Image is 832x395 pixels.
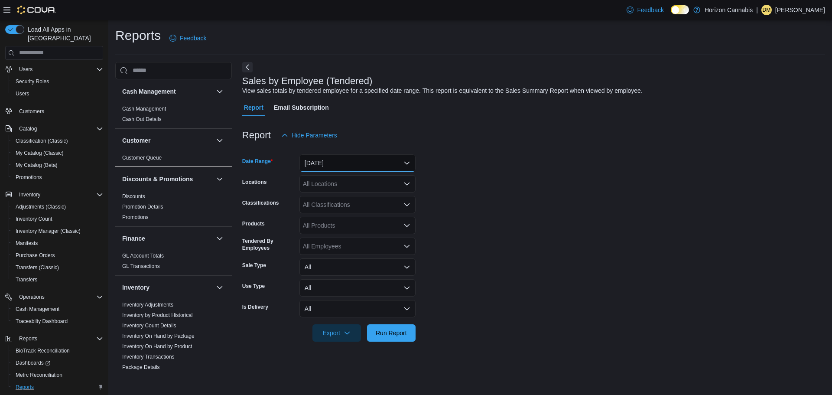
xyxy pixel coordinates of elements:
div: View sales totals by tendered employee for a specified date range. This report is equivalent to t... [242,86,643,95]
button: Finance [122,234,213,243]
a: Dashboards [12,358,54,368]
span: Catalog [16,124,103,134]
button: Hide Parameters [278,127,341,144]
span: Classification (Classic) [16,137,68,144]
button: Customer [214,135,225,146]
button: Operations [2,291,107,303]
span: Metrc Reconciliation [16,372,62,379]
button: Inventory [16,189,44,200]
span: Operations [19,294,45,300]
a: Customer Queue [122,155,162,161]
a: BioTrack Reconciliation [12,346,73,356]
span: Traceabilty Dashboard [12,316,103,326]
button: Open list of options [403,222,410,229]
h1: Reports [115,27,161,44]
span: Transfers [12,274,103,285]
button: Classification (Classic) [9,135,107,147]
span: Discounts [122,193,145,200]
span: My Catalog (Classic) [16,150,64,157]
span: Cash Management [12,304,103,314]
span: Classification (Classic) [12,136,103,146]
span: Export [318,324,356,342]
button: Purchase Orders [9,249,107,261]
button: Inventory [214,282,225,293]
button: Catalog [2,123,107,135]
button: Adjustments (Classic) [9,201,107,213]
span: BioTrack Reconciliation [12,346,103,356]
a: Cash Management [12,304,63,314]
a: Purchase Orders [12,250,58,261]
button: All [299,300,416,317]
button: Cash Management [122,87,213,96]
a: Feedback [623,1,667,19]
span: Inventory Adjustments [122,301,173,308]
span: Transfers [16,276,37,283]
button: Discounts & Promotions [122,175,213,183]
a: My Catalog (Beta) [12,160,61,170]
div: Dallas Mitchell [761,5,772,15]
span: Catalog [19,125,37,132]
span: Dashboards [12,358,103,368]
span: Promotion Details [122,203,163,210]
a: Package History [122,375,160,381]
button: Reports [16,333,41,344]
span: DM [763,5,771,15]
span: Dashboards [16,359,50,366]
label: Is Delivery [242,304,268,310]
span: Users [12,88,103,99]
button: Promotions [9,171,107,183]
span: Email Subscription [274,99,329,116]
span: Package Details [122,364,160,371]
a: Inventory Transactions [122,354,175,360]
span: Purchase Orders [12,250,103,261]
h3: Customer [122,136,150,145]
button: Reports [2,333,107,345]
span: Customers [16,106,103,117]
span: Reports [12,382,103,392]
div: Discounts & Promotions [115,191,232,226]
span: Manifests [12,238,103,248]
span: Security Roles [12,76,103,87]
label: Sale Type [242,262,266,269]
span: Cash Management [16,306,59,313]
button: Cash Management [9,303,107,315]
div: Finance [115,251,232,275]
a: Transfers (Classic) [12,262,62,273]
a: Promotions [12,172,45,183]
a: Inventory On Hand by Product [122,343,192,349]
p: Horizon Cannabis [705,5,753,15]
a: Classification (Classic) [12,136,71,146]
p: [PERSON_NAME] [775,5,825,15]
button: [DATE] [299,154,416,172]
h3: Sales by Employee (Tendered) [242,76,373,86]
span: My Catalog (Beta) [12,160,103,170]
button: Inventory [2,189,107,201]
span: Metrc Reconciliation [12,370,103,380]
a: Inventory On Hand by Package [122,333,195,339]
a: Package Details [122,364,160,370]
span: Reports [19,335,37,342]
button: Cash Management [214,86,225,97]
a: Security Roles [12,76,52,87]
button: Users [2,63,107,75]
a: Transfers [12,274,41,285]
a: Customers [16,106,48,117]
span: Inventory Count Details [122,322,176,329]
span: Reports [16,333,103,344]
span: Inventory Count [16,215,52,222]
a: Inventory Count [12,214,56,224]
span: Inventory [19,191,40,198]
button: Catalog [16,124,40,134]
button: My Catalog (Beta) [9,159,107,171]
a: Adjustments (Classic) [12,202,69,212]
span: Users [16,64,103,75]
button: Run Report [367,324,416,342]
a: Cash Out Details [122,116,162,122]
input: Dark Mode [671,5,689,14]
a: Cash Management [122,106,166,112]
img: Cova [17,6,56,14]
span: Purchase Orders [16,252,55,259]
button: Next [242,62,253,72]
span: Hide Parameters [292,131,337,140]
